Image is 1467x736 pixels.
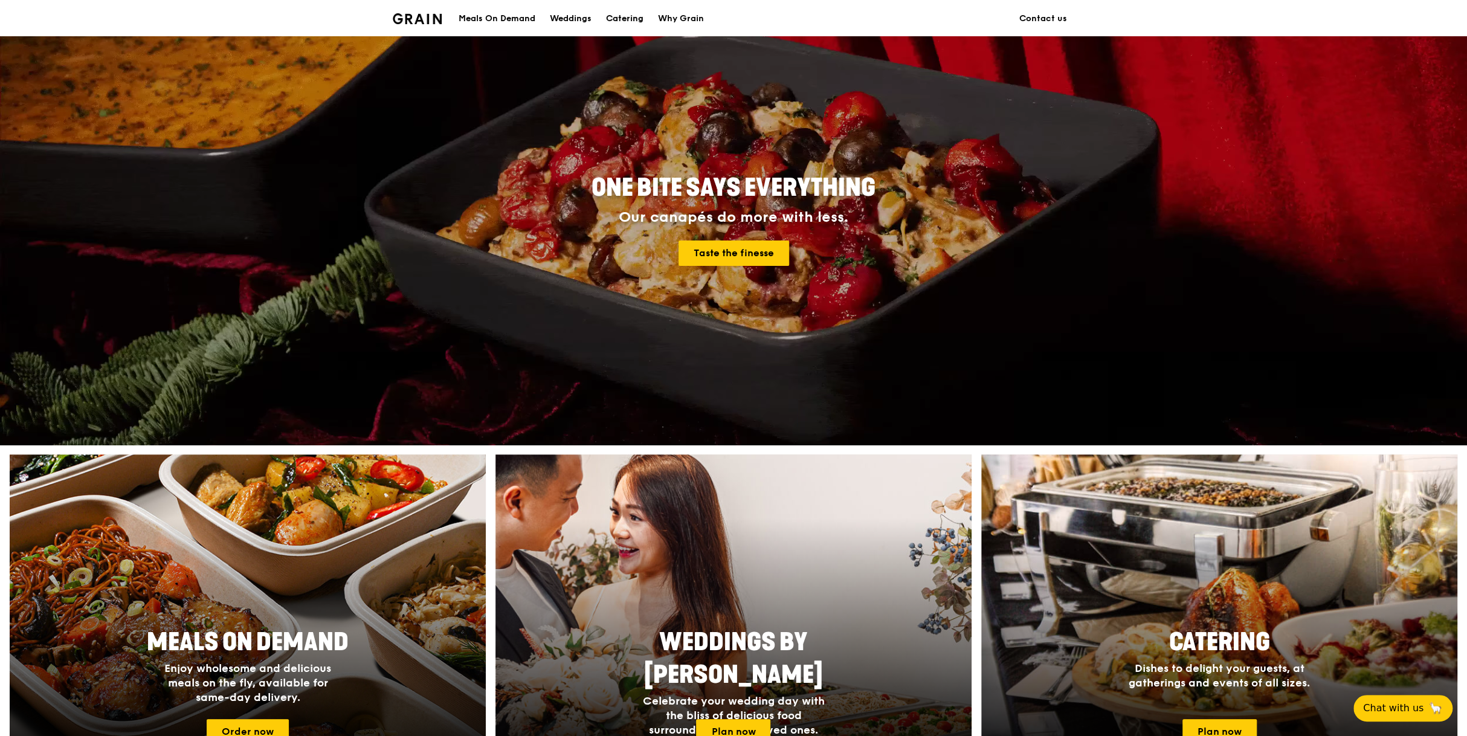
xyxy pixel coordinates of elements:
span: 🦙 [1428,701,1443,715]
span: Weddings by [PERSON_NAME] [644,628,823,689]
span: Chat with us [1363,701,1423,715]
a: Contact us [1012,1,1074,37]
a: Catering [599,1,651,37]
div: Weddings [550,1,592,37]
div: Why Grain [658,1,704,37]
span: ONE BITE SAYS EVERYTHING [592,173,875,202]
span: Catering [1169,628,1270,657]
span: Meals On Demand [147,628,349,657]
a: Taste the finesse [679,240,789,266]
div: Our canapés do more with less. [516,209,951,226]
img: Grain [393,13,442,24]
a: Weddings [543,1,599,37]
button: Chat with us🦙 [1353,695,1452,721]
div: Catering [606,1,643,37]
a: Why Grain [651,1,711,37]
span: Enjoy wholesome and delicious meals on the fly, available for same-day delivery. [164,662,331,704]
span: Dishes to delight your guests, at gatherings and events of all sizes. [1129,662,1310,689]
div: Meals On Demand [459,1,535,37]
